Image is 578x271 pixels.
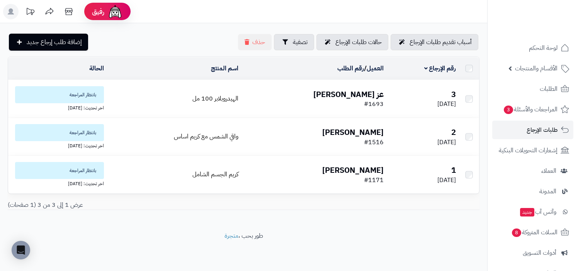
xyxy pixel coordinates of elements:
span: 8 [512,228,522,237]
span: المراجعات والأسئلة [503,104,558,115]
td: / [241,57,387,80]
span: [DATE] [437,99,456,109]
a: الحالة [89,64,104,73]
span: السلات المتروكة [511,227,558,238]
span: #1693 [364,99,384,109]
span: #1516 [364,138,384,147]
span: الأقسام والمنتجات [515,63,558,74]
div: عرض 1 إلى 3 من 3 (1 صفحات) [2,201,244,210]
a: تحديثات المنصة [20,4,40,21]
span: بانتظار المراجعة [15,162,104,179]
span: وآتس آب [519,206,556,217]
b: [PERSON_NAME] [322,126,384,138]
span: #1171 [364,176,384,185]
a: رقم الإرجاع [424,64,456,73]
a: وآتس آبجديد [492,203,573,221]
span: [DATE] [437,138,456,147]
span: المدونة [539,186,556,197]
button: حذف [238,34,272,50]
span: إشعارات التحويلات البنكية [499,145,558,156]
span: طلبات الإرجاع [527,124,558,135]
a: طلبات الإرجاع [492,121,573,139]
a: متجرة [224,231,238,240]
a: الهيدروبلابر 100 مل [192,94,238,103]
b: عز [PERSON_NAME] [313,89,384,100]
a: العملاء [492,162,573,180]
span: لوحة التحكم [529,43,558,53]
a: لوحة التحكم [492,39,573,57]
span: أدوات التسويق [523,247,556,258]
a: إشعارات التحويلات البنكية [492,141,573,160]
a: حالات طلبات الإرجاع [316,34,388,50]
span: رفيق [92,7,104,16]
b: 3 [451,89,456,100]
a: العميل [367,64,384,73]
a: السلات المتروكة8 [492,223,573,242]
a: أدوات التسويق [492,244,573,262]
a: المراجعات والأسئلة3 [492,100,573,119]
span: [DATE] [437,176,456,185]
b: [PERSON_NAME] [322,164,384,176]
span: إضافة طلب إرجاع جديد [27,37,82,47]
a: اسم المنتج [211,64,238,73]
span: تصفية [293,37,308,47]
div: اخر تحديث: [DATE] [11,103,104,111]
img: logo-2.png [525,10,571,26]
a: كريم الجسم الشامل [192,170,238,179]
a: رقم الطلب [337,64,364,73]
span: بانتظار المراجعة [15,86,104,103]
button: تصفية [274,34,314,50]
span: أسباب تقديم طلبات الإرجاع [410,37,472,47]
span: حالات طلبات الإرجاع [335,37,382,47]
span: الطلبات [540,84,558,94]
div: اخر تحديث: [DATE] [11,141,104,149]
b: 1 [451,164,456,176]
a: أسباب تقديم طلبات الإرجاع [391,34,478,50]
span: 3 [503,105,513,114]
span: جديد [520,208,534,216]
div: Open Intercom Messenger [12,241,30,259]
img: ai-face.png [107,4,123,19]
span: حذف [252,37,265,47]
div: اخر تحديث: [DATE] [11,179,104,187]
a: إضافة طلب إرجاع جديد [9,34,88,51]
span: بانتظار المراجعة [15,124,104,141]
b: 2 [451,126,456,138]
a: الطلبات [492,80,573,98]
a: واقي الشمس مع كريم اساس [174,132,238,141]
span: العملاء [541,165,556,176]
a: المدونة [492,182,573,201]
